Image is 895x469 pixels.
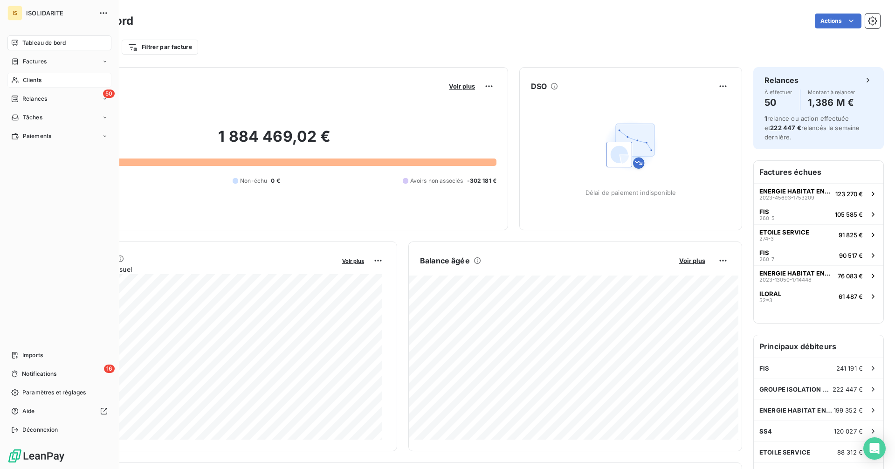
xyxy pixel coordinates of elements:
[7,404,111,419] a: Aide
[759,407,833,414] span: ENERGIE HABITAT ENVIRONNEMENT
[764,115,860,141] span: relance ou action effectuée et relancés la semaine dernière.
[23,57,47,66] span: Factures
[808,95,855,110] h4: 1,386 M €
[7,448,65,463] img: Logo LeanPay
[531,81,547,92] h6: DSO
[764,95,792,110] h4: 50
[754,265,883,286] button: ENERGIE HABITAT ENVIRONNEMENT2023-13050-171444876 083 €
[836,365,863,372] span: 241 191 €
[23,113,42,122] span: Tâches
[759,365,769,372] span: FIS
[585,189,676,196] span: Délai de paiement indisponible
[759,297,772,303] span: 52=3
[449,83,475,90] span: Voir plus
[835,211,863,218] span: 105 585 €
[759,428,772,435] span: SS4
[754,224,883,245] button: ETOILE SERVICE274-391 825 €
[754,183,883,204] button: ENERGIE HABITAT ENVIRONNEMENT2023-45693-1753209123 270 €
[835,190,863,198] span: 123 270 €
[839,293,863,300] span: 61 487 €
[759,208,769,215] span: FIS
[104,365,115,373] span: 16
[754,204,883,224] button: FIS260-5105 585 €
[23,76,41,84] span: Clients
[754,335,883,358] h6: Principaux débiteurs
[22,426,58,434] span: Déconnexion
[759,195,814,200] span: 2023-45693-1753209
[759,228,809,236] span: ETOILE SERVICE
[410,177,463,185] span: Avoirs non associés
[420,255,470,266] h6: Balance âgée
[446,82,478,90] button: Voir plus
[22,370,56,378] span: Notifications
[759,236,774,241] span: 274-3
[764,115,767,122] span: 1
[770,124,801,131] span: 222 447 €
[22,95,47,103] span: Relances
[764,75,799,86] h6: Relances
[837,448,863,456] span: 88 312 €
[679,257,705,264] span: Voir plus
[834,428,863,435] span: 120 027 €
[759,277,812,283] span: 2023-13050-1714448
[676,256,708,265] button: Voir plus
[22,351,43,359] span: Imports
[23,132,51,140] span: Paiements
[103,90,115,98] span: 50
[754,245,883,265] button: FIS260-790 517 €
[833,386,863,393] span: 222 447 €
[271,177,280,185] span: 0 €
[808,90,855,95] span: Montant à relancer
[122,40,198,55] button: Filtrer par facture
[759,290,781,297] span: ILORAL
[754,286,883,306] button: ILORAL52=361 487 €
[22,39,66,47] span: Tableau de bord
[759,256,774,262] span: 260-7
[7,6,22,21] div: IS
[26,9,93,17] span: ISOLIDARITE
[759,386,833,393] span: GROUPE ISOLATION ENVIRONNEMENT
[759,187,832,195] span: ENERGIE HABITAT ENVIRONNEMENT
[839,252,863,259] span: 90 517 €
[759,448,810,456] span: ETOILE SERVICE
[467,177,497,185] span: -302 181 €
[833,407,863,414] span: 199 352 €
[240,177,267,185] span: Non-échu
[22,388,86,397] span: Paramètres et réglages
[838,272,863,280] span: 76 083 €
[601,116,661,176] img: Empty state
[759,249,769,256] span: FIS
[764,90,792,95] span: À effectuer
[53,264,336,274] span: Chiffre d'affaires mensuel
[759,215,775,221] span: 260-5
[839,231,863,239] span: 91 825 €
[759,269,834,277] span: ENERGIE HABITAT ENVIRONNEMENT
[863,437,886,460] div: Open Intercom Messenger
[815,14,861,28] button: Actions
[342,258,364,264] span: Voir plus
[22,407,35,415] span: Aide
[754,161,883,183] h6: Factures échues
[339,256,367,265] button: Voir plus
[53,127,496,155] h2: 1 884 469,02 €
